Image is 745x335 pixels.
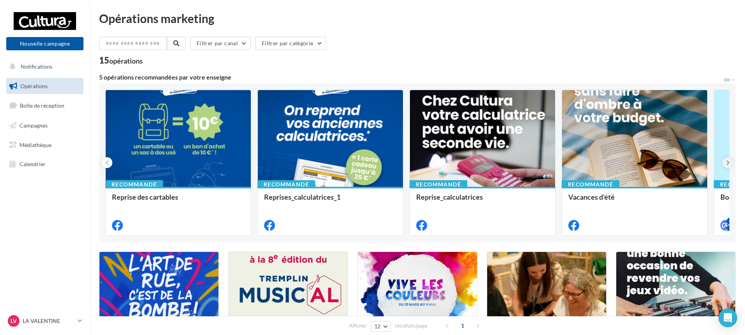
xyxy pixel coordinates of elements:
button: Filtrer par catégorie [255,37,326,50]
a: LV LA VALENTINE [6,314,83,328]
div: 4 [727,218,734,225]
span: Notifications [21,63,52,70]
div: opérations [109,57,143,64]
a: Médiathèque [5,137,85,153]
div: Recommandé [257,180,315,189]
span: résultats/page [395,322,427,330]
span: Médiathèque [20,141,51,148]
a: Boîte de réception [5,97,85,114]
span: Opérations [20,83,48,89]
div: Recommandé [105,180,163,189]
div: Reprise_calculatrices [416,193,549,209]
span: 12 [374,323,381,330]
div: 15 [99,56,143,65]
button: Nouvelle campagne [6,37,83,50]
div: Reprises_calculatrices_1 [264,193,397,209]
p: LA VALENTINE [23,317,74,325]
span: Boîte de réception [20,102,64,109]
a: Campagnes [5,117,85,134]
span: Campagnes [20,122,48,129]
span: Calendrier [20,161,46,167]
div: 5 opérations recommandées par votre enseigne [99,74,723,80]
span: Afficher [349,322,367,330]
div: Reprise des cartables [112,193,245,209]
div: Recommandé [562,180,619,189]
span: 1 [456,319,469,332]
button: Notifications [5,58,82,75]
div: Opérations marketing [99,12,736,24]
button: Filtrer par canal [190,37,251,50]
div: Vacances d'été [568,193,701,209]
span: LV [11,317,17,325]
a: Opérations [5,78,85,94]
div: Recommandé [410,180,467,189]
button: 12 [371,321,391,332]
div: Open Intercom Messenger [718,308,737,327]
a: Calendrier [5,156,85,172]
